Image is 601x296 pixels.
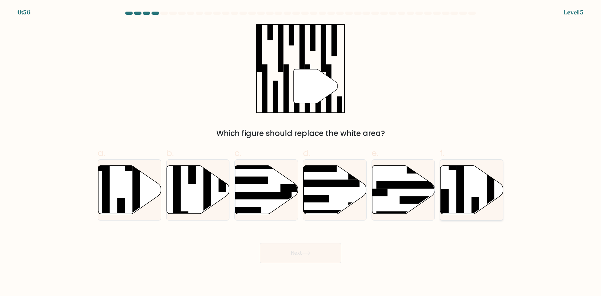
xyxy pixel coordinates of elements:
span: a. [98,147,105,159]
span: e. [372,147,378,159]
span: d. [303,147,311,159]
span: b. [166,147,174,159]
div: Which figure should replace the white area? [101,128,500,139]
button: Next [260,243,341,263]
span: f. [440,147,444,159]
g: " [294,69,338,103]
div: 0:56 [18,8,30,17]
div: Level 5 [563,8,583,17]
span: c. [234,147,241,159]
